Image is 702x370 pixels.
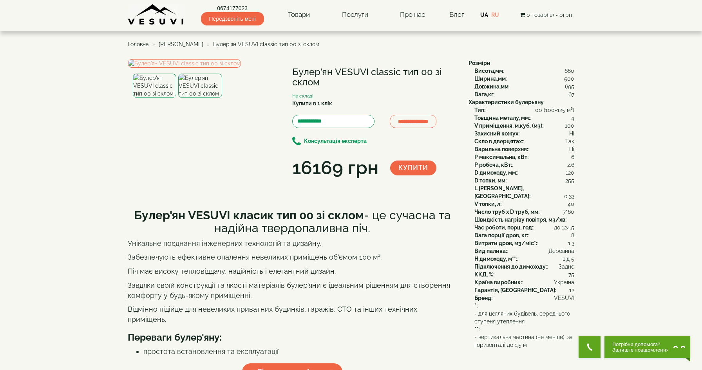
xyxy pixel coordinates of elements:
[474,201,501,207] b: V топки, л:
[474,67,574,75] div: :
[568,90,574,98] span: 67
[292,155,378,181] div: 16169 грн
[554,224,567,231] span: до 12
[474,123,543,129] b: V приміщення, м.куб. (м3):
[474,310,574,325] span: - для цегляних будівель, середнього ступеня утеплення
[491,12,499,18] a: RU
[474,161,574,169] div: :
[571,153,574,161] span: 6
[474,216,574,224] div: :
[566,169,574,177] span: 120
[474,76,506,82] b: Ширина,мм
[526,12,572,18] span: 0 товар(ів) - 0грн
[474,75,574,83] div: :
[201,12,264,25] span: Передзвоніть мені
[474,264,547,270] b: Підключення до димоходу:
[474,209,539,215] b: Число труб x D труб, мм:
[474,107,485,113] b: Тип:
[474,286,574,294] div: :
[449,11,464,18] a: Блог
[480,12,488,18] a: UA
[565,83,574,90] span: 695
[474,138,523,144] b: Скло в дверцятах:
[159,41,203,47] a: [PERSON_NAME]
[201,4,264,12] a: 0674177023
[474,185,530,199] b: L [PERSON_NAME], [GEOGRAPHIC_DATA]:
[474,177,507,184] b: D топки, мм:
[213,41,319,47] span: Булер'ян VESUVI classic тип 00 зі склом
[292,67,457,88] h1: Булер'ян VESUVI classic тип 00 зі склом
[474,146,528,152] b: Варильна поверхня:
[474,271,494,278] b: ККД, %:
[474,294,574,302] div: :
[128,252,457,262] p: Забезпечують ефективне опалення невеликих приміщень об'ємом 100 м³.
[554,294,574,302] span: VESUVI
[392,6,433,24] a: Про нас
[474,130,574,137] div: :
[334,6,376,24] a: Послуги
[128,266,457,276] p: Піч має високу тепловіддачу, надійність і елегантний дизайн.
[474,287,556,293] b: Гарантія, [GEOGRAPHIC_DATA]:
[474,240,537,246] b: Витрати дров, м3/міс*:
[474,68,503,74] b: Висота,мм
[474,333,574,349] span: - вертикальна частина (не менше), за горизонталі до 1,5 м
[474,310,574,333] div: :
[474,224,533,231] b: Час роботи, порц. год:
[571,114,574,122] span: 4
[304,138,367,144] b: Консультація експерта
[565,122,574,130] span: 100
[292,93,313,99] small: На складі
[128,4,185,25] img: content
[474,263,574,271] div: :
[469,99,544,105] b: Характеристики булерьяну
[563,255,574,263] span: від 5
[474,137,574,145] div: :
[474,153,574,161] div: :
[579,336,601,358] button: Get Call button
[568,239,574,247] span: 1.3
[568,200,574,208] span: 40
[474,90,574,98] div: :
[128,280,457,300] p: Завдяки своїй конструкції та якості матеріалів булер'яни є ідеальним рішенням для створення комфо...
[474,232,528,238] b: Вага порції дров, кг:
[474,208,574,216] div: :
[474,231,574,239] div: :
[128,59,241,68] img: Булер'ян VESUVI classic тип 00 зі склом
[134,208,364,222] b: Булер'ян VESUVI класик тип 00 зі склом
[474,130,519,137] b: Захисний кожух:
[474,279,522,285] b: Країна виробник:
[178,74,222,98] img: Булер'ян VESUVI classic тип 00 зі склом
[128,238,457,249] p: Унікальне поєднання інженерних технологій та дизайну.
[567,161,574,169] span: 2.6
[128,332,222,343] b: Переваги булер'яну:
[474,170,517,176] b: D димоходу, мм:
[474,162,512,168] b: P робоча, кВт:
[474,83,508,90] b: Довжина,мм
[128,41,149,47] a: Головна
[474,122,574,130] div: :
[474,271,574,278] div: :
[474,91,494,97] b: Вага,кг
[474,145,574,153] div: :
[517,11,574,19] button: 0 товар(ів) - 0грн
[143,347,457,357] li: простота встановлення та експлуатації
[564,192,574,200] span: 0.33
[280,6,318,24] a: Товари
[571,231,574,239] span: 8
[548,247,574,255] span: Деревина
[554,278,574,286] span: Україна
[568,271,574,278] span: 75
[535,106,574,114] span: 00 (100-125 м³)
[128,209,457,235] h2: - це сучасна та надійна твердопаливна піч.
[474,224,574,231] div: :
[565,137,574,145] span: Так
[128,304,457,324] p: Відмінно підійде для невеликих приватних будинків, гаражів, СТО та інших технічних приміщень.
[474,302,574,310] div: :
[604,336,690,358] button: Chat button
[612,342,669,347] span: Потрібна допомога?
[474,295,492,301] b: Бренд:
[474,115,530,121] b: Товщина металу, мм:
[390,161,436,175] button: Купити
